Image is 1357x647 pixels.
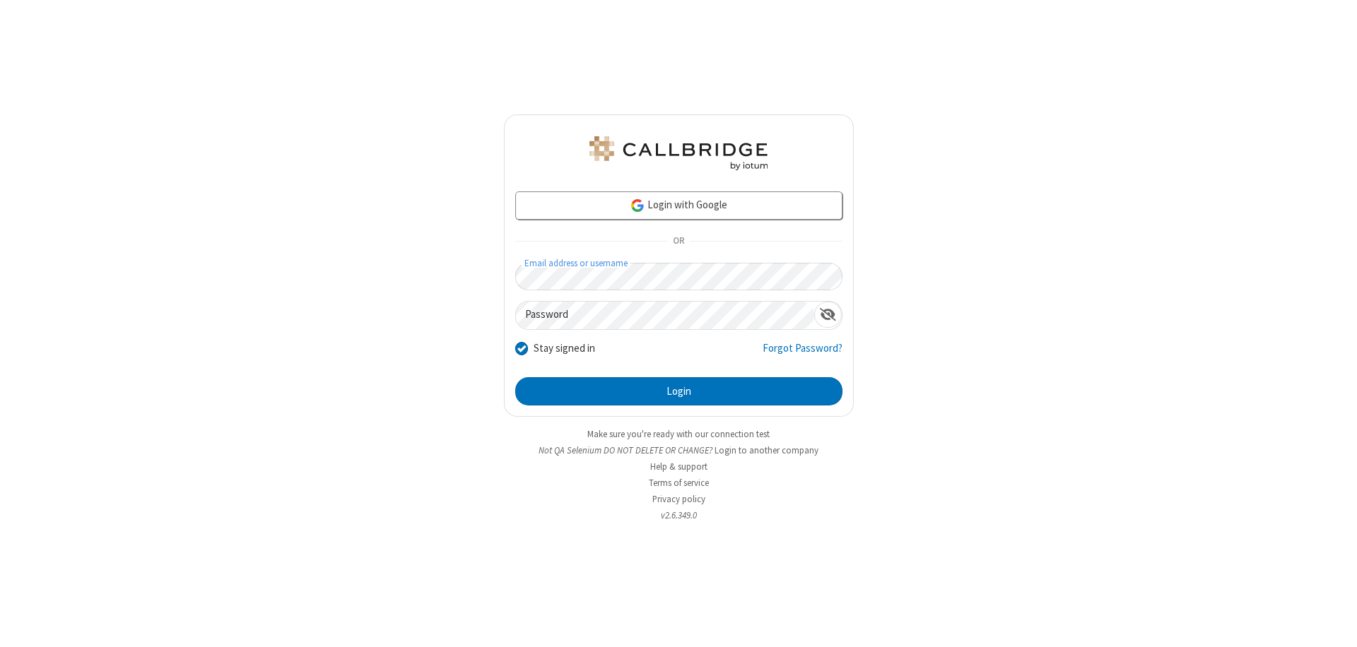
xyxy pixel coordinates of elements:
li: v2.6.349.0 [504,509,854,522]
div: Show password [814,302,842,328]
span: OR [667,232,690,251]
button: Login to another company [715,444,818,457]
a: Make sure you're ready with our connection test [587,428,770,440]
img: google-icon.png [630,198,645,213]
img: QA Selenium DO NOT DELETE OR CHANGE [587,136,770,170]
button: Login [515,377,842,405]
input: Password [516,302,814,329]
a: Terms of service [649,477,709,489]
a: Help & support [650,461,707,473]
a: Login with Google [515,191,842,220]
li: Not QA Selenium DO NOT DELETE OR CHANGE? [504,444,854,457]
a: Forgot Password? [763,340,842,367]
a: Privacy policy [652,493,705,505]
input: Email address or username [515,263,842,290]
label: Stay signed in [534,340,595,357]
